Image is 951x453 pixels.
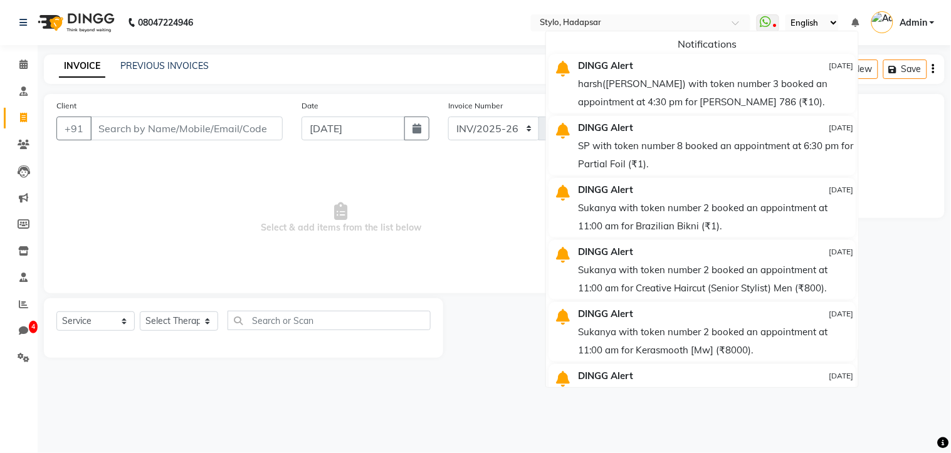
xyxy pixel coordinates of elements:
[578,261,853,297] div: Sukanya with token number 2 booked an appointment at 11:00 am for Creative Haircut (Senior Stylis...
[228,311,431,330] input: Search or Scan
[871,11,893,33] img: Admin
[56,100,76,112] label: Client
[774,118,853,137] div: [DATE]
[569,56,765,75] div: DINGG Alert
[4,321,34,341] a: 4
[29,321,38,333] span: 4
[578,137,853,173] div: SP with token number 8 booked an appointment at 6:30 pm for Partial Foil (₹1).
[569,180,765,199] div: DINGG Alert
[59,55,105,78] a: INVOICE
[774,367,853,385] div: [DATE]
[569,242,765,261] div: DINGG Alert
[569,305,765,323] div: DINGG Alert
[556,36,858,51] div: Notifications
[569,118,765,137] div: DINGG Alert
[120,60,209,71] a: PREVIOUS INVOICES
[32,5,118,40] img: logo
[578,385,853,421] div: Testing 1233 with token number 44 booked an appointment at 12:30 pm for TEST AJ 1 (₹111).
[578,75,853,111] div: harsh([PERSON_NAME]) with token number 3 booked an appointment at 4:30 pm for [PERSON_NAME] 786 (...
[56,117,92,140] button: +91
[448,100,503,112] label: Invoice Number
[774,180,853,199] div: [DATE]
[774,305,853,323] div: [DATE]
[569,367,765,385] div: DINGG Alert
[56,155,626,281] span: Select & add items from the list below
[774,56,853,75] div: [DATE]
[774,242,853,261] div: [DATE]
[578,199,853,235] div: Sukanya with token number 2 booked an appointment at 11:00 am for Brazilian Bikni (₹1).
[578,323,853,359] div: Sukanya with token number 2 booked an appointment at 11:00 am for Kerasmooth [Mw] (₹8000).
[900,16,927,29] span: Admin
[138,5,193,40] b: 08047224946
[90,117,283,140] input: Search by Name/Mobile/Email/Code
[302,100,318,112] label: Date
[883,60,927,79] button: Save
